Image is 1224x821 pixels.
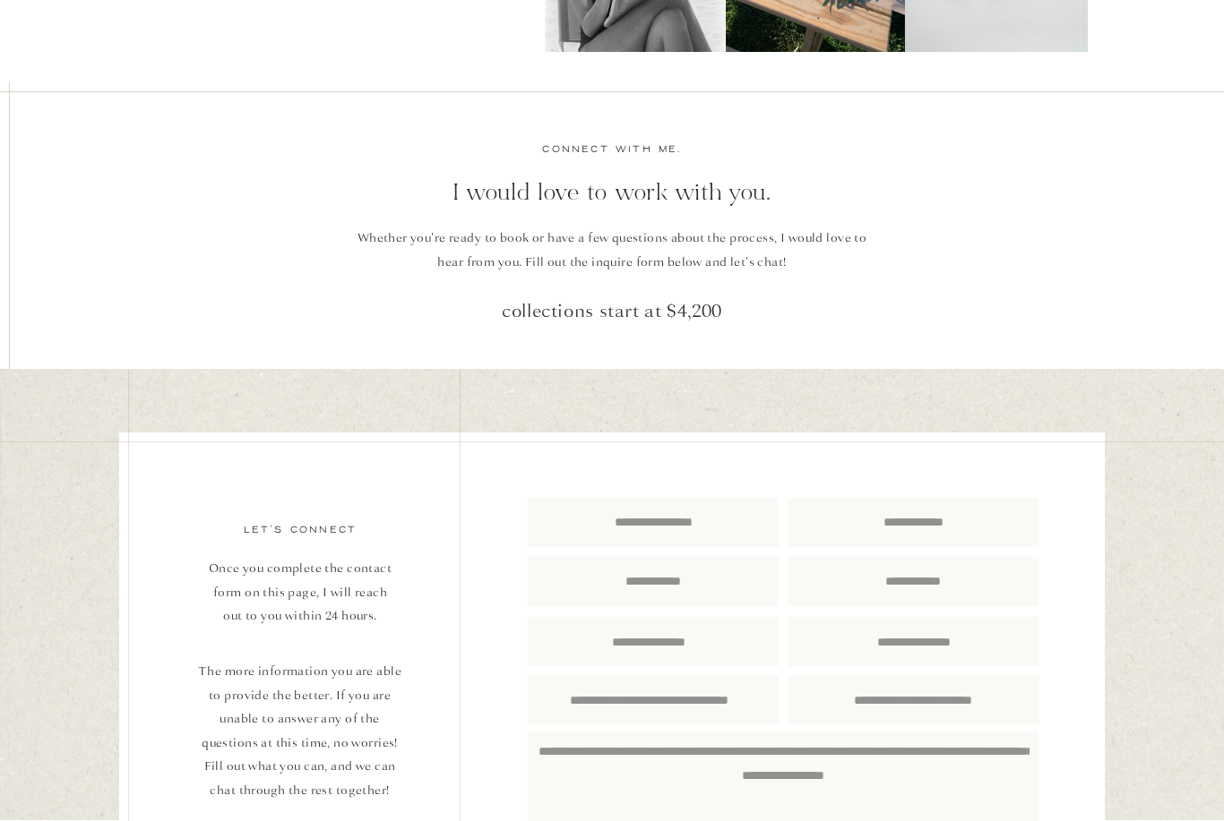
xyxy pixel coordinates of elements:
[191,661,409,805] p: The more information you are able to provide the better. If you are unable to answer any of the q...
[343,295,881,326] p: collections start at $4,200
[205,558,395,652] p: Once you complete the contact form on this page, I will reach out to you within 24 hours.
[197,523,403,540] p: let's connect
[343,142,881,159] p: Connect with me.
[343,227,881,280] p: Whether you're ready to book or have a few questions about the process, I would love to hear from...
[343,178,881,210] p: I would love to work with you.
